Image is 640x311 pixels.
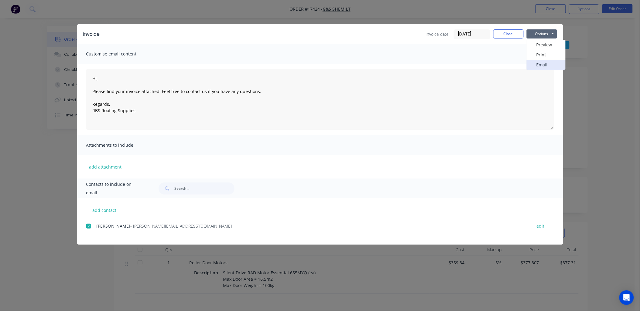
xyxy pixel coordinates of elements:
[174,182,234,195] input: Search...
[527,40,566,50] button: Preview
[83,31,100,38] div: Invoice
[86,50,153,58] span: Customise email content
[527,29,557,38] button: Options
[86,69,554,130] textarea: Hi, Please find your invoice attached. Feel free to contact us if you have any questions. Regards...
[619,290,634,305] div: Open Intercom Messenger
[527,50,566,60] button: Print
[86,206,123,215] button: add contact
[86,141,153,149] span: Attachments to include
[527,60,566,70] button: Email
[97,223,131,229] span: [PERSON_NAME]
[426,31,449,37] span: Invoice date
[86,180,144,197] span: Contacts to include on email
[86,162,125,171] button: add attachment
[493,29,524,38] button: Close
[533,222,548,230] button: edit
[131,223,232,229] span: - [PERSON_NAME][EMAIL_ADDRESS][DOMAIN_NAME]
